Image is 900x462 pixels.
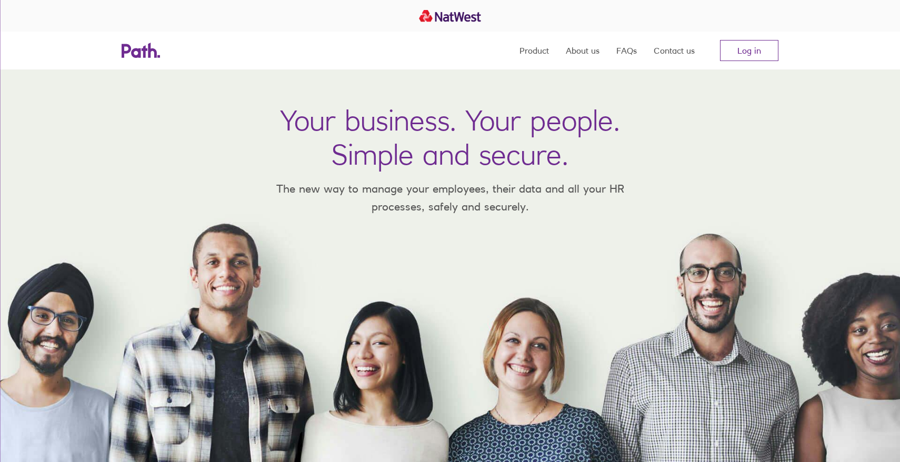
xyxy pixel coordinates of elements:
[519,32,549,69] a: Product
[720,40,778,61] a: Log in
[616,32,637,69] a: FAQs
[261,180,639,215] p: The new way to manage your employees, their data and all your HR processes, safely and securely.
[654,32,695,69] a: Contact us
[280,103,620,172] h1: Your business. Your people. Simple and secure.
[566,32,599,69] a: About us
